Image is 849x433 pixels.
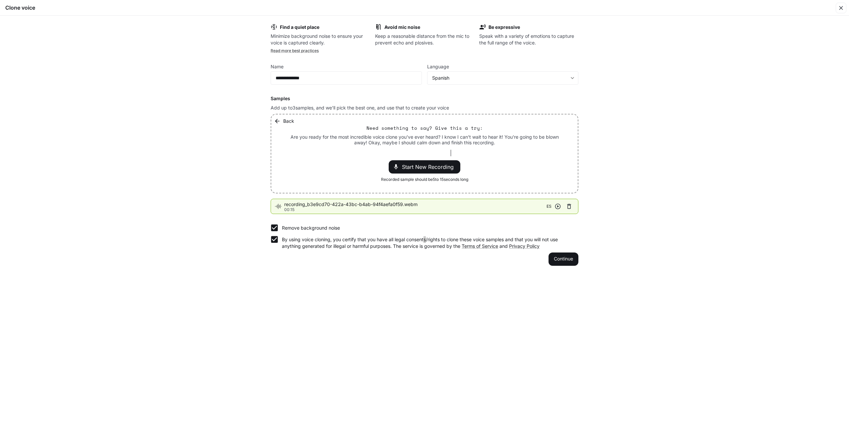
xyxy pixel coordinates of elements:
button: Back [273,114,297,128]
p: Keep a reasonable distance from the mic to prevent echo and plosives. [375,33,474,46]
p: Are you ready for the most incredible voice clone you've ever heard? I know I can't wait to hear ... [287,134,562,146]
p: Speak with a variety of emotions to capture the full range of the voice. [479,33,578,46]
span: recording_b3e9cd70-422a-43bc-b4ab-94f4aefa0f59.webm [284,201,547,208]
p: Name [271,64,284,69]
div: Spanish [432,75,567,81]
span: ES [547,203,552,210]
span: Start New Recording [402,163,458,171]
a: Read more best practices [271,48,319,53]
b: Be expressive [489,24,520,30]
div: Spanish [427,75,578,81]
p: Remove background noise [282,225,340,231]
h5: Clone voice [5,4,35,11]
a: Terms of Service [462,243,498,249]
p: Need something to say? Give this a try: [366,125,483,131]
span: Recorded sample should be 5 to 15 seconds long [381,176,468,183]
p: Add up to 3 samples, and we'll pick the best one, and use that to create your voice [271,105,578,111]
b: Find a quiet place [280,24,319,30]
p: Language [427,64,449,69]
div: Start New Recording [389,160,460,174]
button: Continue [549,253,578,266]
a: Privacy Policy [509,243,540,249]
b: Avoid mic noise [384,24,420,30]
p: 00:15 [284,208,547,212]
p: By using voice cloning, you certify that you have all legal consents/rights to clone these voice ... [282,236,573,250]
p: Minimize background noise to ensure your voice is captured clearly. [271,33,370,46]
h6: Samples [271,95,578,102]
